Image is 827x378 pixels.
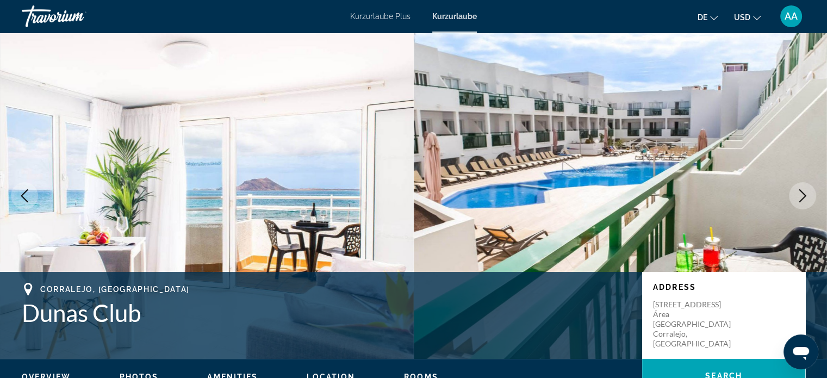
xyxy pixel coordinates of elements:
[350,12,411,21] a: Kurzurlaube Plus
[734,9,761,25] button: Währung ändern
[40,285,190,294] span: Corralejo, [GEOGRAPHIC_DATA]
[698,9,718,25] button: Sprache ändern
[777,5,805,28] button: Benutzermenü
[789,182,816,209] button: Next image
[22,299,631,327] h1: Dunas Club
[698,13,707,22] font: de
[734,13,750,22] font: USD
[784,334,818,369] iframe: Schaltfläche zum Öffnen des Messaging-Fensters
[653,283,794,292] p: Address
[432,12,477,21] a: Kurzurlaube
[11,182,38,209] button: Previous image
[653,300,740,349] p: [STREET_ADDRESS] Área [GEOGRAPHIC_DATA] Corralejo, [GEOGRAPHIC_DATA]
[22,2,130,30] a: Travorium
[785,10,798,22] font: AA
